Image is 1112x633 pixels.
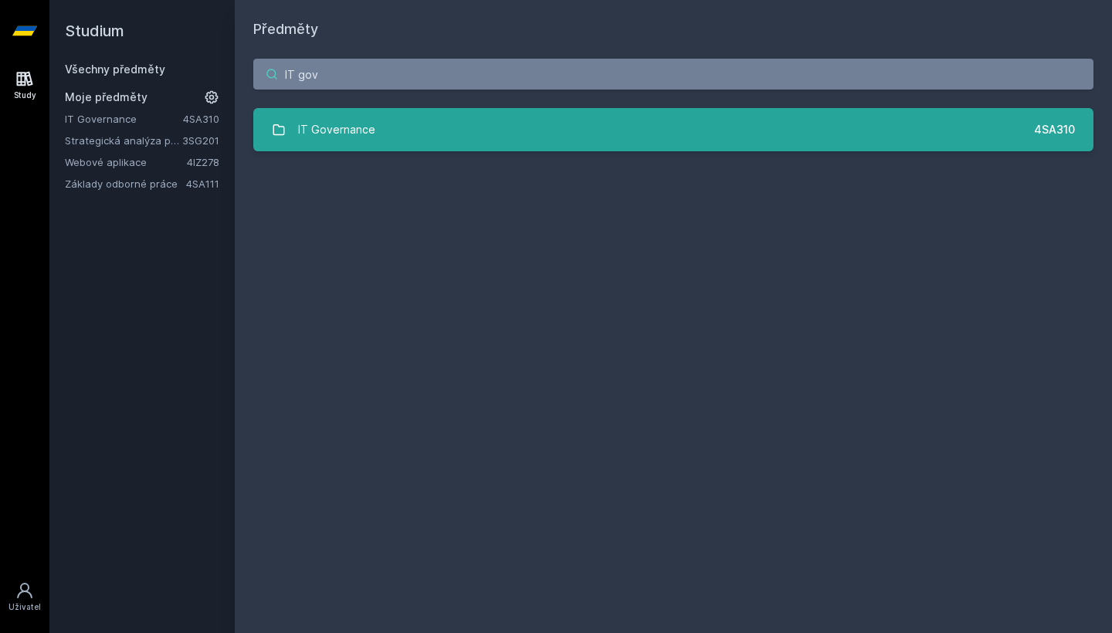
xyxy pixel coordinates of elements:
div: Úspěch! Stahovaní začíná… [469,553,644,582]
a: Webové aplikace [65,154,187,170]
span: Moje předměty [65,90,147,105]
h1: Předměty [253,19,1093,40]
a: Všechny předměty [65,63,165,76]
input: Název nebo ident předmětu… [253,59,1093,90]
div: 4SA310 [1034,122,1075,137]
a: 3SG201 [182,134,219,147]
a: 4SA111 [186,178,219,190]
a: 4SA310 [183,113,219,125]
a: IT Governance [65,111,183,127]
a: Základy odborné práce [65,176,186,191]
div: IT Governance [298,114,375,145]
a: Uživatel [3,574,46,621]
a: 4IZ278 [187,156,219,168]
a: IT Governance 4SA310 [253,108,1093,151]
a: Study [3,62,46,109]
a: Strategická analýza pro informatiky a statistiky [65,133,182,148]
div: Study [14,90,36,101]
div: Uživatel [8,601,41,613]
